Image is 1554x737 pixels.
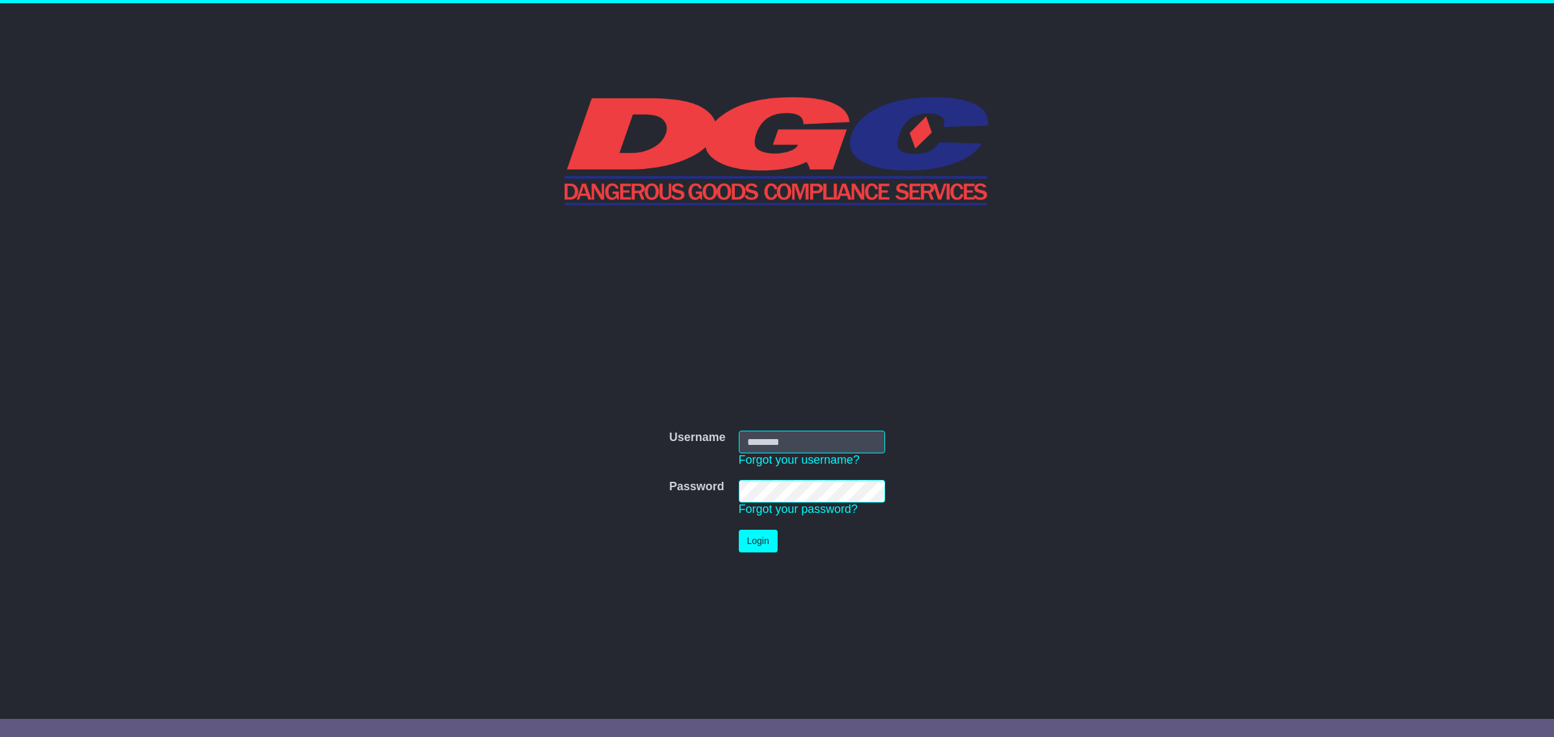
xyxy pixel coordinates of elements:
[739,503,858,516] a: Forgot your password?
[669,480,724,494] label: Password
[739,530,778,552] button: Login
[739,453,860,466] a: Forgot your username?
[565,95,990,205] img: DGC QLD
[669,431,725,445] label: Username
